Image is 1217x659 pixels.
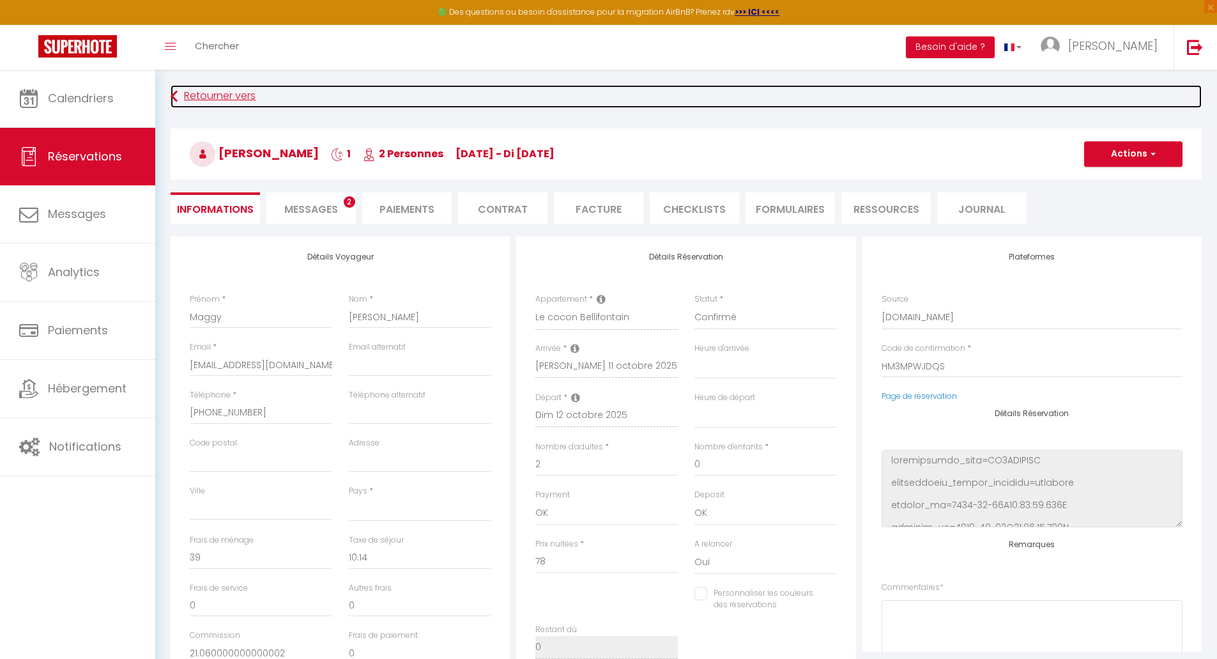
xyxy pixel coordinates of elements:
[1084,141,1183,167] button: Actions
[455,146,555,161] span: [DATE] - di [DATE]
[882,582,944,594] label: Commentaires
[535,392,562,404] label: Départ
[190,252,491,261] h4: Détails Voyageur
[331,146,351,161] span: 1
[284,202,338,217] span: Messages
[882,409,1183,418] h4: Détails Réservation
[735,6,779,17] a: >>> ICI <<<<
[363,146,443,161] span: 2 Personnes
[694,538,732,550] label: A relancer
[1068,38,1158,54] span: [PERSON_NAME]
[38,35,117,58] img: Super Booking
[694,293,717,306] label: Statut
[362,192,452,224] li: Paiements
[349,582,392,594] label: Autres frais
[349,389,425,401] label: Téléphone alternatif
[882,293,908,306] label: Source
[535,252,836,261] h4: Détails Réservation
[1187,39,1203,55] img: logout
[535,489,570,501] label: Payment
[458,192,547,224] li: Contrat
[171,85,1202,108] a: Retourner vers
[535,624,577,636] label: Restant dû
[694,489,724,501] label: Deposit
[48,206,106,222] span: Messages
[746,192,835,224] li: FORMULAIRES
[906,36,995,58] button: Besoin d'aide ?
[48,90,114,106] span: Calendriers
[349,293,367,306] label: Nom
[349,534,404,547] label: Taxe de séjour
[535,343,561,355] label: Arrivée
[882,391,957,401] a: Page de réservation
[349,437,379,449] label: Adresse
[48,322,108,338] span: Paiements
[49,438,121,454] span: Notifications
[535,538,578,550] label: Prix nuitées
[48,380,126,396] span: Hébergement
[195,39,239,52] span: Chercher
[190,630,240,642] label: Commission
[190,145,319,161] span: [PERSON_NAME]
[48,148,122,164] span: Réservations
[349,341,406,353] label: Email alternatif
[882,252,1183,261] h4: Plateformes
[535,441,603,453] label: Nombre d'adultes
[1041,36,1060,56] img: ...
[190,389,231,401] label: Téléphone
[48,264,100,280] span: Analytics
[171,192,260,224] li: Informations
[190,582,248,594] label: Frais de service
[190,485,205,497] label: Ville
[694,441,763,453] label: Nombre d'enfants
[190,534,254,547] label: Frais de ménage
[190,437,237,449] label: Code postal
[344,196,355,208] span: 2
[1031,25,1174,70] a: ... [PERSON_NAME]
[349,485,367,497] label: Pays
[185,25,249,70] a: Chercher
[190,293,220,306] label: Prénom
[349,630,418,642] label: Frais de paiement
[535,293,587,306] label: Appartement
[650,192,739,224] li: CHECKLISTS
[937,192,1027,224] li: Journal
[882,343,965,355] label: Code de confirmation
[694,343,749,355] label: Heure d'arrivée
[882,540,1183,549] h4: Remarques
[554,192,643,224] li: Facture
[841,192,931,224] li: Ressources
[190,341,211,353] label: Email
[694,392,755,404] label: Heure de départ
